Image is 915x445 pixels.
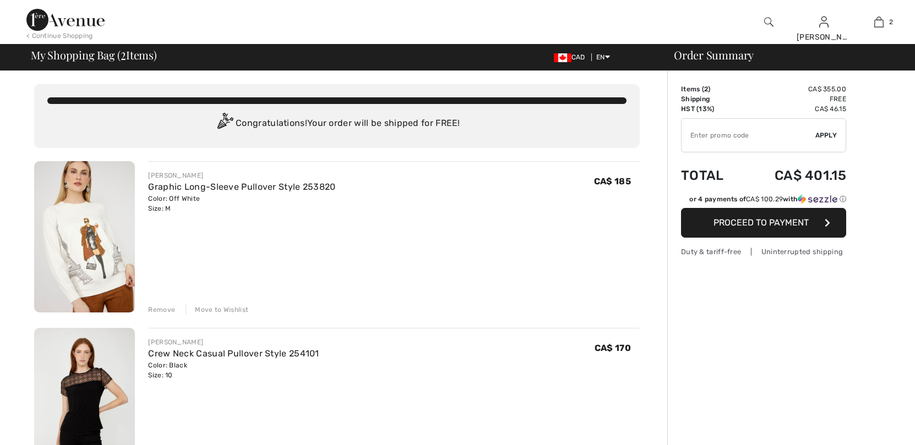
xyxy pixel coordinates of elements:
span: CA$ 185 [594,176,631,186]
div: Color: Black Size: 10 [148,360,319,380]
a: 2 [852,15,906,29]
div: < Continue Shopping [26,31,93,41]
td: CA$ 401.15 [743,157,846,194]
span: 2 [889,17,893,27]
td: Items ( ) [681,84,743,94]
div: Move to Wishlist [186,305,248,315]
a: Graphic Long-Sleeve Pullover Style 253820 [148,182,335,192]
span: CAD [554,53,590,61]
img: search the website [764,15,774,29]
span: Proceed to Payment [714,217,809,228]
div: Remove [148,305,175,315]
span: 2 [704,85,708,93]
span: My Shopping Bag ( Items) [31,50,157,61]
input: Promo code [682,119,815,152]
span: CA$ 170 [595,343,631,353]
img: My Bag [874,15,884,29]
iframe: Opens a widget where you can find more information [845,412,904,439]
img: 1ère Avenue [26,9,105,31]
td: Total [681,157,743,194]
img: My Info [819,15,829,29]
img: Sezzle [798,194,837,204]
img: Canadian Dollar [554,53,571,62]
td: CA$ 355.00 [743,84,846,94]
div: Duty & tariff-free | Uninterrupted shipping [681,246,846,257]
a: Sign In [819,17,829,27]
span: Apply [815,130,837,140]
span: 2 [121,47,126,61]
div: [PERSON_NAME] [797,31,851,43]
button: Proceed to Payment [681,208,846,238]
a: Crew Neck Casual Pullover Style 254101 [148,348,319,359]
td: Shipping [681,94,743,104]
div: Congratulations! Your order will be shipped for FREE! [47,113,627,135]
div: Order Summary [661,50,908,61]
span: CA$ 100.29 [746,195,783,203]
td: HST (13%) [681,104,743,114]
div: [PERSON_NAME] [148,337,319,347]
div: [PERSON_NAME] [148,171,335,180]
img: Graphic Long-Sleeve Pullover Style 253820 [34,161,135,312]
div: or 4 payments ofCA$ 100.29withSezzle Click to learn more about Sezzle [681,194,846,208]
td: CA$ 46.15 [743,104,846,114]
div: or 4 payments of with [689,194,846,204]
img: Congratulation2.svg [214,113,236,135]
span: EN [596,53,610,61]
td: Free [743,94,846,104]
div: Color: Off White Size: M [148,194,335,213]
